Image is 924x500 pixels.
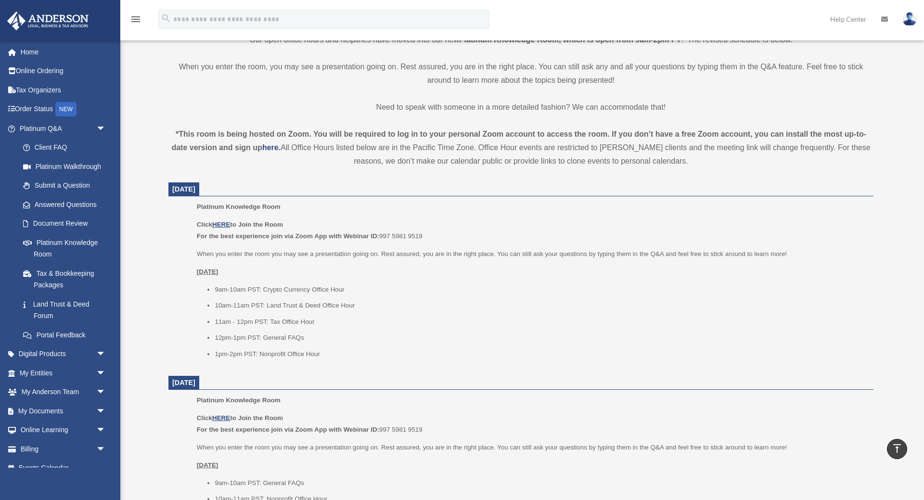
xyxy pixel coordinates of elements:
span: Platinum Knowledge Room [197,203,281,210]
b: Click to Join the Room [197,414,283,422]
a: Billingarrow_drop_down [7,439,120,459]
span: Platinum Knowledge Room [197,397,281,404]
strong: . [279,143,281,152]
li: 12pm-1pm PST: General FAQs [215,332,867,344]
a: HERE [212,414,230,422]
b: Click to Join the Room [197,221,283,228]
li: 1pm-2pm PST: Nonprofit Office Hour [215,348,867,360]
span: arrow_drop_down [96,363,115,383]
a: Digital Productsarrow_drop_down [7,345,120,364]
p: 997 5981 9519 [197,219,867,242]
a: vertical_align_top [887,439,907,459]
strong: *This room is being hosted on Zoom. You will be required to log in to your personal Zoom account ... [171,130,866,152]
div: All Office Hours listed below are in the Pacific Time Zone. Office Hour events are restricted to ... [168,128,873,168]
a: menu [130,17,141,25]
span: arrow_drop_down [96,401,115,421]
i: vertical_align_top [891,443,903,454]
p: Need to speak with someone in a more detailed fashion? We can accommodate that! [168,101,873,114]
li: 9am-10am PST: Crypto Currency Office Hour [215,284,867,295]
span: [DATE] [172,379,195,386]
u: [DATE] [197,462,218,469]
p: 997 5981 9519 [197,412,867,435]
p: When you enter the room, you may see a presentation going on. Rest assured, you are in the right ... [168,60,873,87]
img: Anderson Advisors Platinum Portal [4,12,91,30]
strong: Platinum Knowledge Room, which is open from 9am-2pm PT [459,36,681,44]
i: search [161,13,171,24]
a: Land Trust & Deed Forum [13,295,120,325]
span: arrow_drop_down [96,119,115,139]
b: For the best experience join via Zoom App with Webinar ID: [197,232,379,240]
li: 10am-11am PST: Land Trust & Deed Office Hour [215,300,867,311]
a: Tax & Bookkeeping Packages [13,264,120,295]
div: NEW [55,102,77,116]
a: Client FAQ [13,138,120,157]
span: arrow_drop_down [96,383,115,402]
a: Order StatusNEW [7,100,120,119]
a: Portal Feedback [13,325,120,345]
a: My Entitiesarrow_drop_down [7,363,120,383]
a: HERE [212,221,230,228]
a: Platinum Knowledge Room [13,233,115,264]
a: Online Ordering [7,62,120,81]
a: Platinum Walkthrough [13,157,120,176]
b: For the best experience join via Zoom App with Webinar ID: [197,426,379,433]
li: 9am-10am PST: General FAQs [215,477,867,489]
li: 11am - 12pm PST: Tax Office Hour [215,316,867,328]
a: Platinum Q&Aarrow_drop_down [7,119,120,138]
a: My Anderson Teamarrow_drop_down [7,383,120,402]
a: Document Review [13,214,120,233]
span: arrow_drop_down [96,421,115,440]
a: Home [7,42,120,62]
a: Tax Organizers [7,80,120,100]
a: Answered Questions [13,195,120,214]
a: My Documentsarrow_drop_down [7,401,120,421]
a: Submit a Question [13,176,120,195]
img: User Pic [902,12,917,26]
span: [DATE] [172,185,195,193]
p: When you enter the room you may see a presentation going on. Rest assured, you are in the right p... [197,442,867,453]
a: Events Calendar [7,459,120,478]
a: Online Learningarrow_drop_down [7,421,120,440]
span: arrow_drop_down [96,345,115,364]
p: When you enter the room you may see a presentation going on. Rest assured, you are in the right p... [197,248,867,260]
a: here [262,143,279,152]
u: [DATE] [197,268,218,275]
span: arrow_drop_down [96,439,115,459]
i: menu [130,13,141,25]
